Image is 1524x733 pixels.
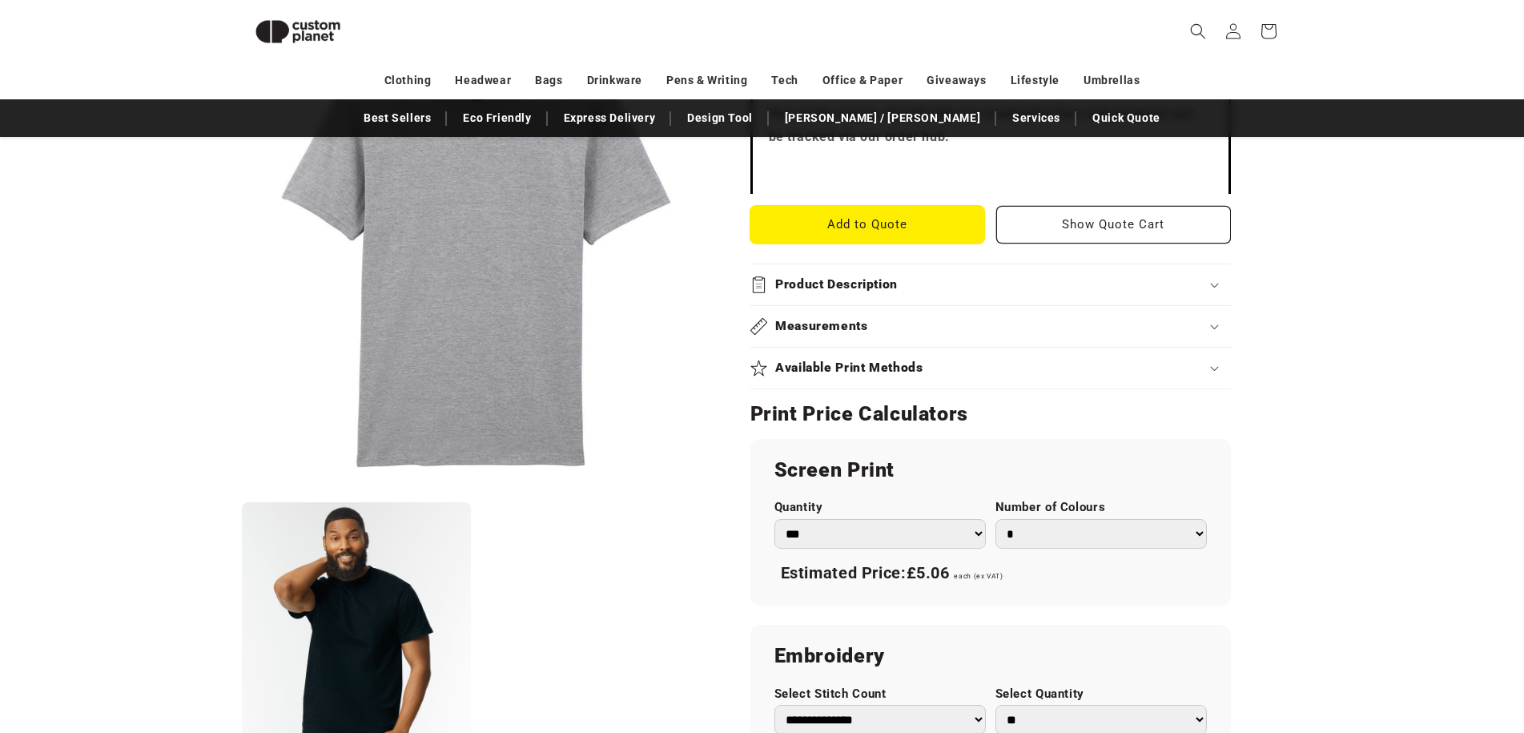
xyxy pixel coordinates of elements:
summary: Measurements [750,306,1231,347]
label: Number of Colours [995,500,1207,515]
span: £5.06 [907,563,950,582]
label: Select Stitch Count [774,687,986,702]
h2: Print Price Calculators [750,401,1231,427]
summary: Product Description [750,264,1231,305]
a: Services [1004,104,1068,132]
strong: Ordering is easy. Approve your quote and visual online then tap to pay. Your order moves straight... [769,83,1209,145]
iframe: Customer reviews powered by Trustpilot [769,162,1212,178]
div: Estimated Price: [774,557,1207,590]
a: Clothing [384,66,432,95]
a: Drinkware [587,66,642,95]
span: each (ex VAT) [954,572,1003,580]
a: Design Tool [679,104,761,132]
button: Add to Quote [750,206,985,244]
label: Select Quantity [995,687,1207,702]
button: Show Quote Cart [996,206,1231,244]
a: Giveaways [927,66,986,95]
h2: Measurements [775,318,868,335]
summary: Search [1180,14,1216,49]
a: Headwear [455,66,511,95]
a: Bags [535,66,562,95]
a: Tech [771,66,798,95]
summary: Available Print Methods [750,348,1231,389]
a: Office & Paper [822,66,903,95]
h2: Screen Print [774,457,1207,483]
a: Express Delivery [556,104,664,132]
a: Umbrellas [1084,66,1140,95]
a: Quick Quote [1084,104,1168,132]
a: [PERSON_NAME] / [PERSON_NAME] [777,104,988,132]
a: Eco Friendly [455,104,539,132]
a: Pens & Writing [666,66,747,95]
img: Custom Planet [242,6,354,57]
h2: Embroidery [774,643,1207,669]
h2: Product Description [775,276,898,293]
a: Best Sellers [356,104,439,132]
a: Lifestyle [1011,66,1060,95]
h2: Available Print Methods [775,360,923,377]
label: Quantity [774,500,986,515]
iframe: Chat Widget [1257,560,1524,733]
